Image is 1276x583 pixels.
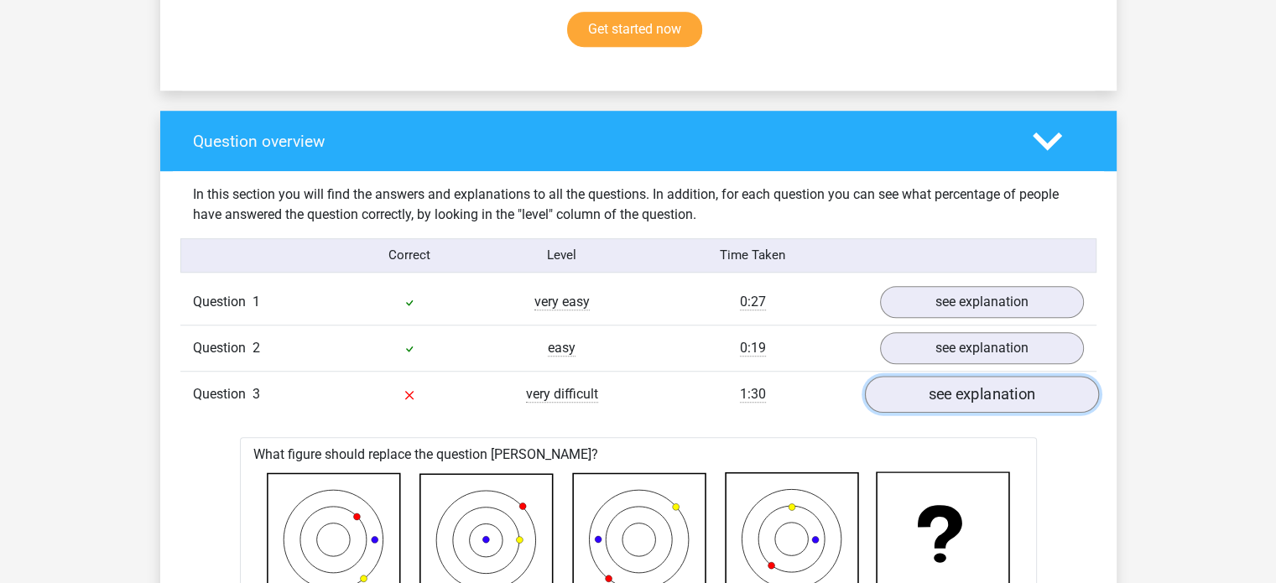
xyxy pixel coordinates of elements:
[638,246,867,265] div: Time Taken
[548,340,576,357] span: easy
[880,286,1084,318] a: see explanation
[253,340,260,356] span: 2
[180,185,1096,225] div: In this section you will find the answers and explanations to all the questions. In addition, for...
[526,386,598,403] span: very difficult
[253,294,260,310] span: 1
[333,246,486,265] div: Correct
[740,294,766,310] span: 0:27
[486,246,638,265] div: Level
[880,332,1084,364] a: see explanation
[740,340,766,357] span: 0:19
[193,384,253,404] span: Question
[567,12,702,47] a: Get started now
[253,386,260,402] span: 3
[740,386,766,403] span: 1:30
[534,294,590,310] span: very easy
[864,376,1098,413] a: see explanation
[193,338,253,358] span: Question
[193,292,253,312] span: Question
[193,132,1008,151] h4: Question overview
